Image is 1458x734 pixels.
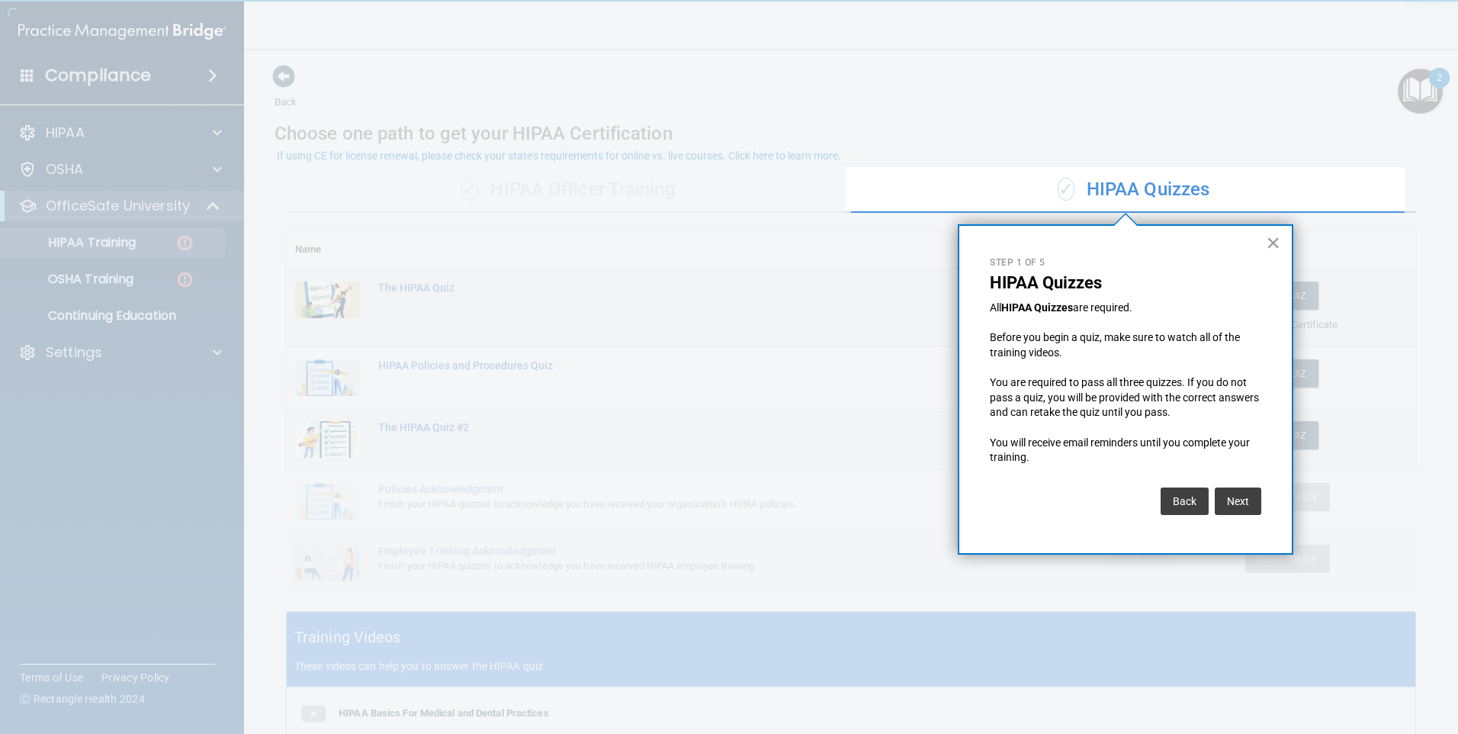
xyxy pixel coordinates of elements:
button: Close [1266,230,1280,255]
iframe: Drift Widget Chat Controller [1382,629,1440,687]
p: You are required to pass all three quizzes. If you do not pass a quiz, you will be provided with ... [990,375,1261,420]
button: Next [1215,488,1261,515]
div: HIPAA Quizzes [851,167,1416,213]
p: HIPAA Quizzes [990,273,1261,293]
span: ✓ [1058,178,1074,201]
strong: HIPAA Quizzes [1001,301,1073,314]
p: Before you begin a quiz, make sure to watch all of the training videos. [990,330,1261,360]
span: All [990,301,1001,314]
span: are required. [1073,301,1132,314]
p: Step 1 of 5 [990,256,1261,269]
p: You will receive email reminders until you complete your training. [990,436,1261,465]
button: Back [1161,488,1209,515]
